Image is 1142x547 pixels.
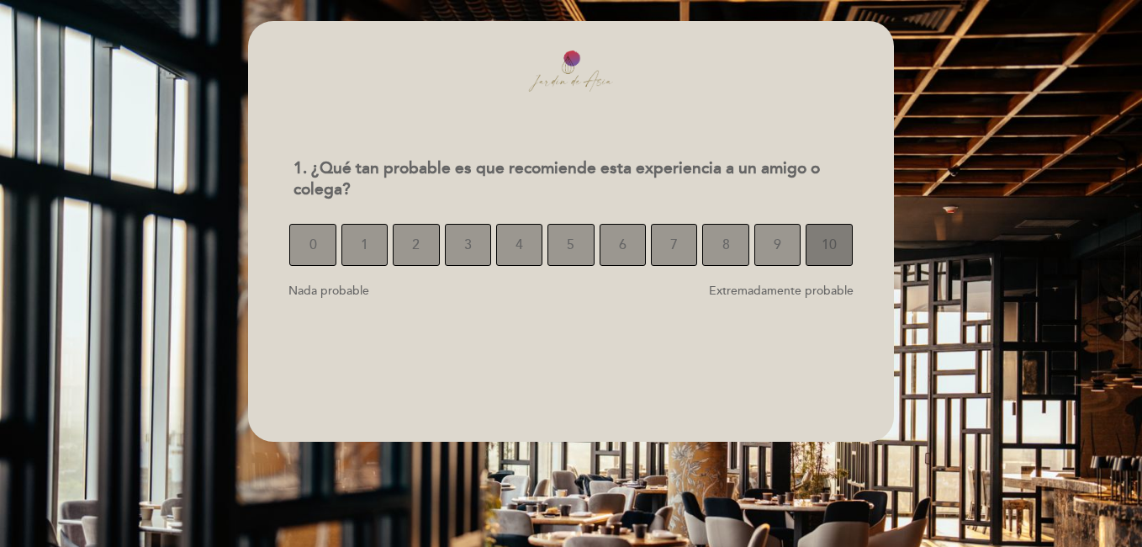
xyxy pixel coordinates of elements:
[754,224,801,266] button: 9
[393,224,439,266] button: 2
[309,221,317,268] span: 0
[496,224,542,266] button: 4
[619,221,627,268] span: 6
[651,224,697,266] button: 7
[288,284,369,298] span: Nada probable
[547,224,594,266] button: 5
[822,221,837,268] span: 10
[702,224,748,266] button: 8
[709,284,854,298] span: Extremadamente probable
[341,224,388,266] button: 1
[722,221,730,268] span: 8
[412,221,420,268] span: 2
[600,224,646,266] button: 6
[361,221,368,268] span: 1
[280,148,861,210] div: 1. ¿Qué tan probable es que recomiende esta experiencia a un amigo o colega?
[512,38,630,104] img: header_1725483534.png
[774,221,781,268] span: 9
[445,224,491,266] button: 3
[567,221,574,268] span: 5
[289,224,336,266] button: 0
[515,221,523,268] span: 4
[670,221,678,268] span: 7
[806,224,852,266] button: 10
[464,221,472,268] span: 3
